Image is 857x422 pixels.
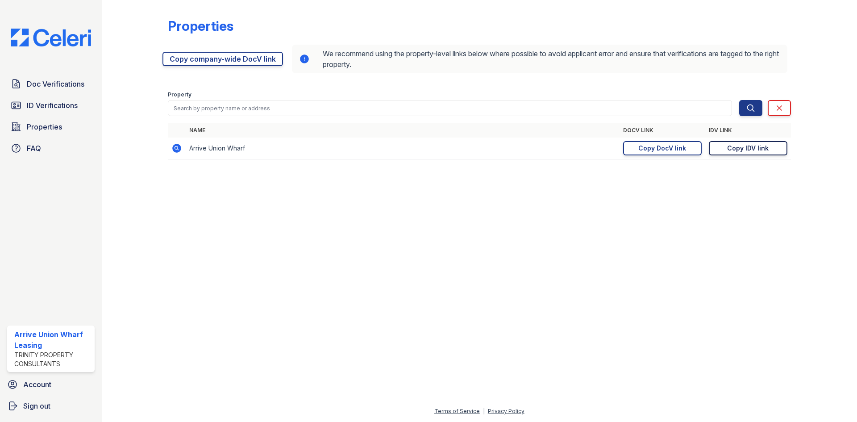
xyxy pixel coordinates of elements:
th: DocV Link [620,123,705,138]
div: Trinity Property Consultants [14,351,91,368]
span: FAQ [27,143,41,154]
td: Arrive Union Wharf [186,138,620,159]
img: CE_Logo_Blue-a8612792a0a2168367f1c8372b55b34899dd931a85d93a1a3d3e32e68fde9ad4.png [4,29,98,46]
a: Properties [7,118,95,136]
th: IDV Link [705,123,791,138]
a: FAQ [7,139,95,157]
span: Sign out [23,401,50,411]
span: Properties [27,121,62,132]
div: Arrive Union Wharf Leasing [14,329,91,351]
div: Copy DocV link [638,144,686,153]
th: Name [186,123,620,138]
span: ID Verifications [27,100,78,111]
div: | [483,408,485,414]
a: Copy DocV link [623,141,702,155]
div: Copy IDV link [727,144,769,153]
a: Sign out [4,397,98,415]
a: Copy company-wide DocV link [162,52,283,66]
input: Search by property name or address [168,100,732,116]
a: Copy IDV link [709,141,787,155]
span: Account [23,379,51,390]
a: Privacy Policy [488,408,524,414]
a: ID Verifications [7,96,95,114]
a: Doc Verifications [7,75,95,93]
span: Doc Verifications [27,79,84,89]
a: Account [4,376,98,393]
label: Property [168,91,191,98]
div: We recommend using the property-level links below where possible to avoid applicant error and ens... [292,45,787,73]
a: Terms of Service [434,408,480,414]
div: Properties [168,18,233,34]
